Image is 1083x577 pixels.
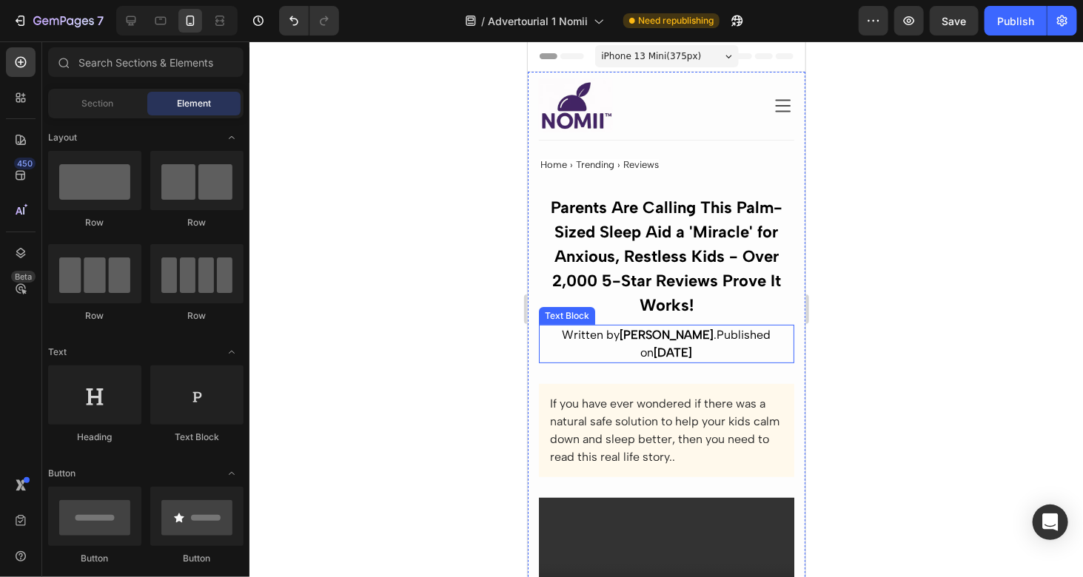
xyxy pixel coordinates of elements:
[97,12,104,30] p: 7
[1033,505,1068,540] div: Open Intercom Messenger
[48,47,244,77] input: Search Sections & Elements
[150,309,244,323] div: Row
[150,216,244,229] div: Row
[177,97,211,110] span: Element
[220,126,244,149] span: Toggle open
[6,6,110,36] button: 7
[985,6,1047,36] button: Publish
[942,15,967,27] span: Save
[48,345,67,359] span: Text
[220,462,244,485] span: Toggle open
[930,6,979,36] button: Save
[14,158,36,169] div: 450
[220,340,244,364] span: Toggle open
[11,271,36,283] div: Beta
[997,13,1034,29] div: Publish
[488,13,588,29] span: Advertourial 1 Nomii
[82,97,114,110] span: Section
[481,13,485,29] span: /
[150,431,244,444] div: Text Block
[150,552,244,565] div: Button
[48,131,77,144] span: Layout
[48,431,141,444] div: Heading
[638,14,714,27] span: Need republishing
[48,467,76,480] span: Button
[48,216,141,229] div: Row
[279,6,339,36] div: Undo/Redo
[48,309,141,323] div: Row
[528,41,805,577] iframe: Design area
[48,552,141,565] div: Button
